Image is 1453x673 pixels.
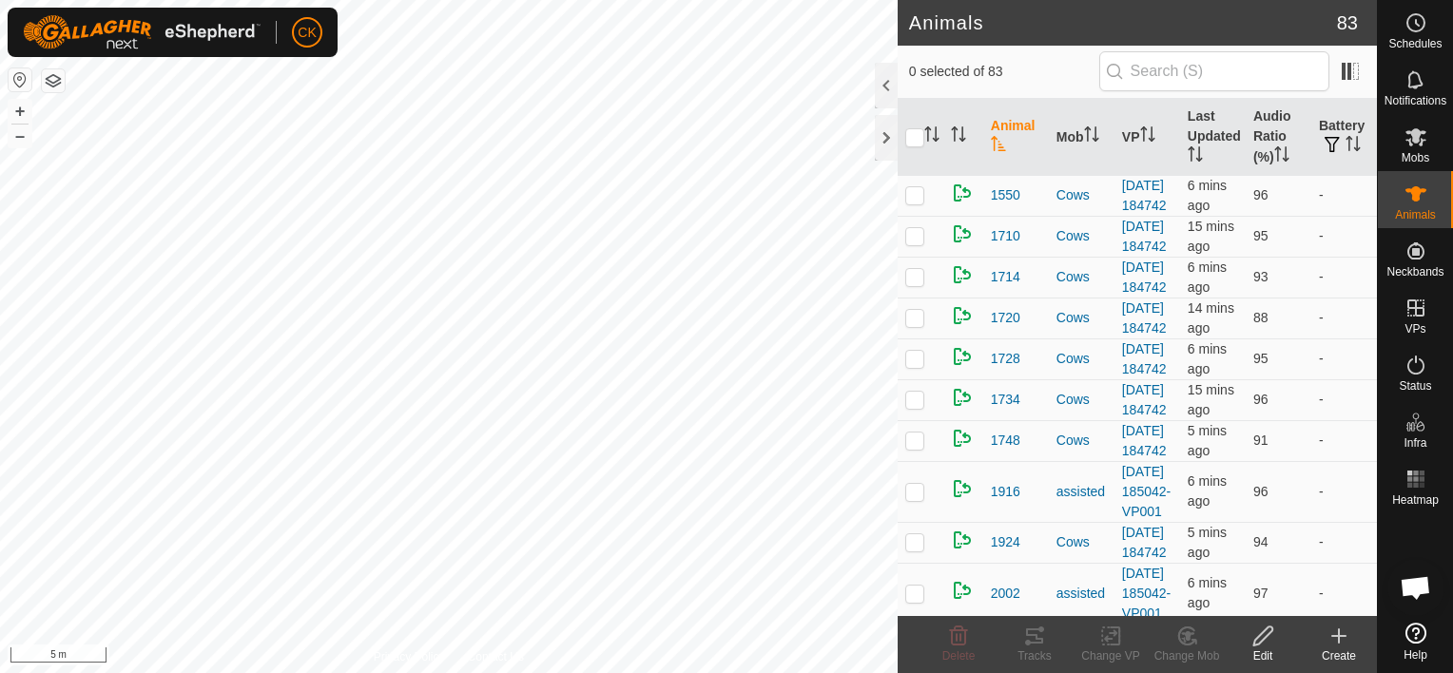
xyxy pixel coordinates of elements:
td: - [1311,379,1377,420]
span: 18 Sept 2025, 6:43 pm [1188,341,1227,376]
a: [DATE] 184742 [1122,300,1167,336]
span: 1916 [991,482,1020,502]
th: Battery [1311,99,1377,176]
span: Infra [1404,437,1426,449]
span: 1710 [991,226,1020,246]
img: returning on [951,427,974,450]
img: returning on [951,477,974,500]
div: Cows [1056,431,1107,451]
p-sorticon: Activate to sort [1346,139,1361,154]
th: Mob [1049,99,1114,176]
span: 18 Sept 2025, 6:44 pm [1188,423,1227,458]
a: [DATE] 184742 [1122,341,1167,376]
td: - [1311,563,1377,624]
th: Audio Ratio (%) [1246,99,1311,176]
td: - [1311,338,1377,379]
span: 83 [1337,9,1358,37]
span: 94 [1253,534,1269,549]
p-sorticon: Activate to sort [1084,129,1099,144]
span: 18 Sept 2025, 6:34 pm [1188,219,1234,254]
span: 88 [1253,310,1269,325]
a: Privacy Policy [374,648,445,665]
a: Contact Us [468,648,524,665]
a: [DATE] 184742 [1122,423,1167,458]
span: 1728 [991,349,1020,369]
div: Cows [1056,308,1107,328]
span: 1924 [991,532,1020,552]
span: 2002 [991,584,1020,604]
p-sorticon: Activate to sort [924,129,940,144]
a: [DATE] 184742 [1122,525,1167,560]
p-sorticon: Activate to sort [1188,149,1203,164]
a: [DATE] 185042-VP001 [1122,464,1171,519]
img: returning on [951,579,974,602]
div: Cows [1056,532,1107,552]
th: Animal [983,99,1049,176]
td: - [1311,257,1377,298]
div: Change Mob [1149,647,1225,664]
span: Notifications [1385,95,1446,106]
a: [DATE] 184742 [1122,178,1167,213]
a: [DATE] 184742 [1122,382,1167,417]
span: 1748 [991,431,1020,451]
button: Reset Map [9,68,31,91]
img: Gallagher Logo [23,15,261,49]
span: VPs [1405,323,1425,335]
span: Help [1404,649,1427,661]
span: 1714 [991,267,1020,287]
div: Cows [1056,390,1107,410]
a: [DATE] 185042-VP001 [1122,566,1171,621]
a: Help [1378,615,1453,668]
td: - [1311,298,1377,338]
div: Change VP [1073,647,1149,664]
span: 18 Sept 2025, 6:43 pm [1188,473,1227,509]
p-sorticon: Activate to sort [1140,129,1155,144]
p-sorticon: Activate to sort [1274,149,1289,164]
span: 18 Sept 2025, 6:34 pm [1188,382,1234,417]
span: 1734 [991,390,1020,410]
a: [DATE] 184742 [1122,219,1167,254]
img: returning on [951,263,974,286]
span: 95 [1253,351,1269,366]
span: 96 [1253,484,1269,499]
span: 18 Sept 2025, 6:43 pm [1188,260,1227,295]
img: returning on [951,345,974,368]
span: 18 Sept 2025, 6:43 pm [1188,575,1227,610]
div: Tracks [997,647,1073,664]
th: VP [1114,99,1180,176]
button: Map Layers [42,69,65,92]
th: Last Updated [1180,99,1246,176]
div: Cows [1056,349,1107,369]
span: 91 [1253,433,1269,448]
span: 93 [1253,269,1269,284]
span: 96 [1253,392,1269,407]
div: Cows [1056,226,1107,246]
span: Schedules [1388,38,1442,49]
input: Search (S) [1099,51,1329,91]
div: Create [1301,647,1377,664]
span: 18 Sept 2025, 6:43 pm [1188,178,1227,213]
button: – [9,125,31,147]
span: CK [298,23,316,43]
span: 0 selected of 83 [909,62,1099,82]
span: Heatmap [1392,494,1439,506]
div: Edit [1225,647,1301,664]
img: returning on [951,182,974,204]
img: returning on [951,529,974,551]
td: - [1311,461,1377,522]
span: 97 [1253,586,1269,601]
td: - [1311,522,1377,563]
img: returning on [951,222,974,245]
div: Cows [1056,267,1107,287]
span: Animals [1395,209,1436,221]
span: Mobs [1402,152,1429,163]
td: - [1311,420,1377,461]
span: Delete [942,649,976,663]
span: Status [1399,380,1431,392]
p-sorticon: Activate to sort [991,139,1006,154]
div: assisted [1056,482,1107,502]
span: 1550 [991,185,1020,205]
p-sorticon: Activate to sort [951,129,966,144]
span: 18 Sept 2025, 6:35 pm [1188,300,1234,336]
span: 1720 [991,308,1020,328]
